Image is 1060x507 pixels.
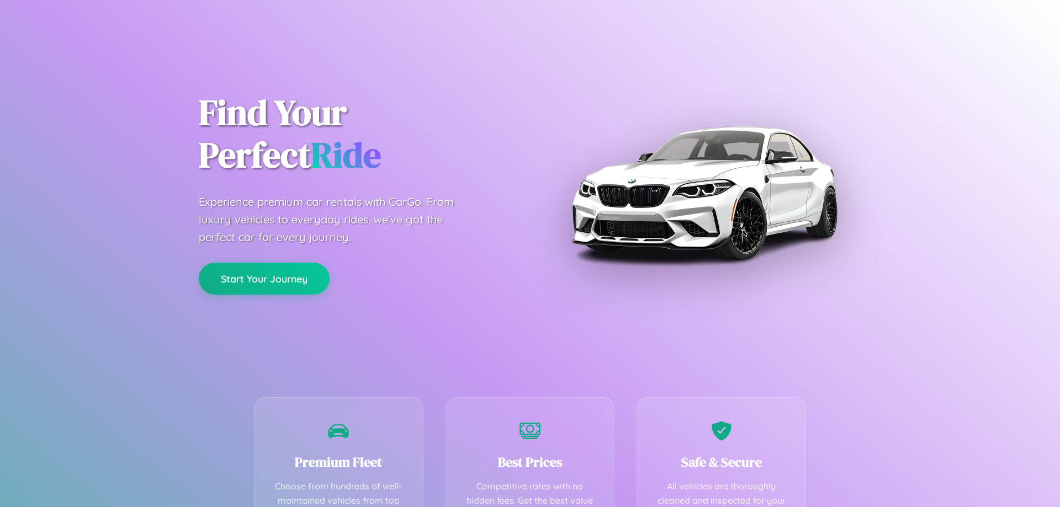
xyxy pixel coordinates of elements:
[311,131,381,179] span: Ride
[199,193,475,246] p: Experience premium car rentals with CarGo. From luxury vehicles to everyday rides, we've got the ...
[199,92,513,177] h1: Find Your Perfect
[463,453,598,471] h3: Best Prices
[654,453,789,471] h3: Safe & Secure
[271,453,406,471] h3: Premium Fleet
[566,55,842,331] img: Premium BMW car rental vehicle
[199,263,330,295] button: Start Your Journey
